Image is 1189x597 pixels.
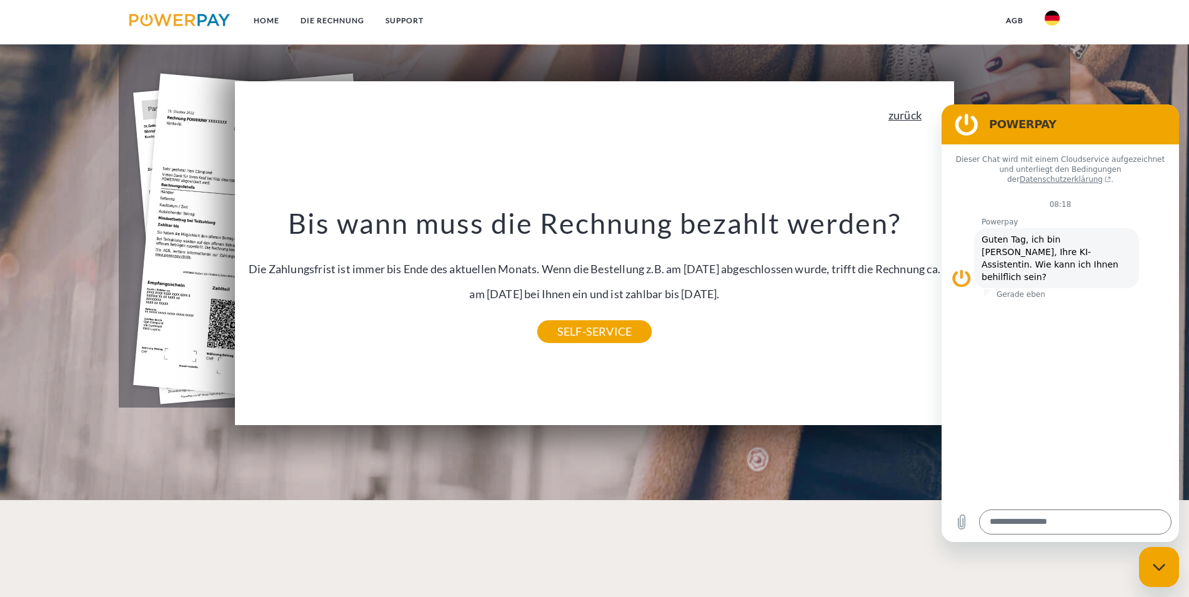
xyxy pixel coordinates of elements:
a: Home [243,9,290,32]
a: SELF-SERVICE [537,321,652,343]
a: SUPPORT [375,9,434,32]
a: zurück [888,109,922,121]
a: agb [995,9,1034,32]
a: DIE RECHNUNG [290,9,375,32]
img: de [1045,11,1060,26]
img: logo-powerpay.svg [129,14,230,26]
iframe: Messaging-Fenster [942,104,1179,542]
h3: Bis wann muss die Rechnung bezahlt werden? [246,206,943,241]
div: Die Zahlungsfrist ist immer bis Ende des aktuellen Monats. Wenn die Bestellung z.B. am [DATE] abg... [246,206,943,331]
iframe: Schaltfläche zum Öffnen des Messaging-Fensters; Konversation läuft [1139,547,1179,587]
